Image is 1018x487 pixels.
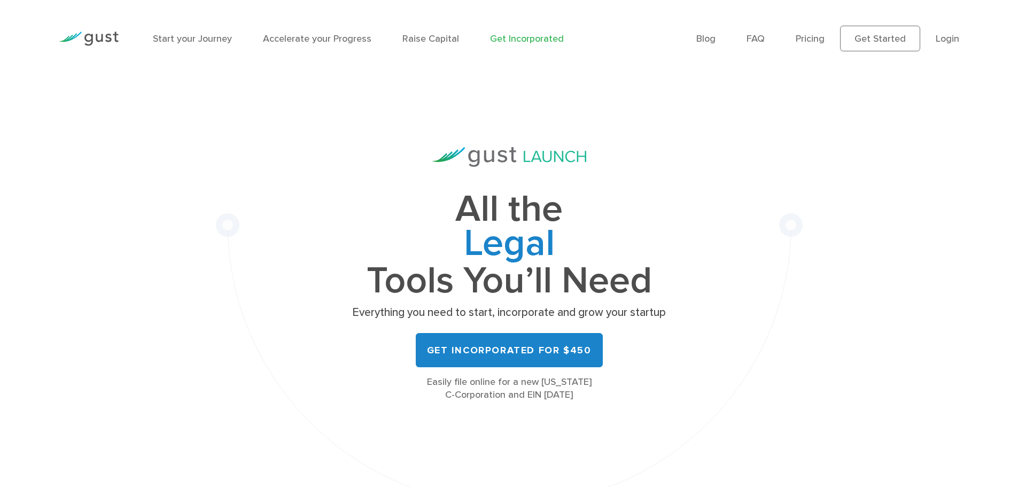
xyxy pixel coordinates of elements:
[416,333,603,367] a: Get Incorporated for $450
[59,32,119,46] img: Gust Logo
[349,376,670,401] div: Easily file online for a new [US_STATE] C-Corporation and EIN [DATE]
[432,147,586,167] img: Gust Launch Logo
[263,33,371,44] a: Accelerate your Progress
[796,33,825,44] a: Pricing
[747,33,765,44] a: FAQ
[349,192,670,298] h1: All the Tools You’ll Need
[402,33,459,44] a: Raise Capital
[153,33,232,44] a: Start your Journey
[490,33,564,44] a: Get Incorporated
[349,305,670,320] p: Everything you need to start, incorporate and grow your startup
[696,33,716,44] a: Blog
[349,227,670,264] span: Legal
[840,26,920,51] a: Get Started
[936,33,959,44] a: Login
